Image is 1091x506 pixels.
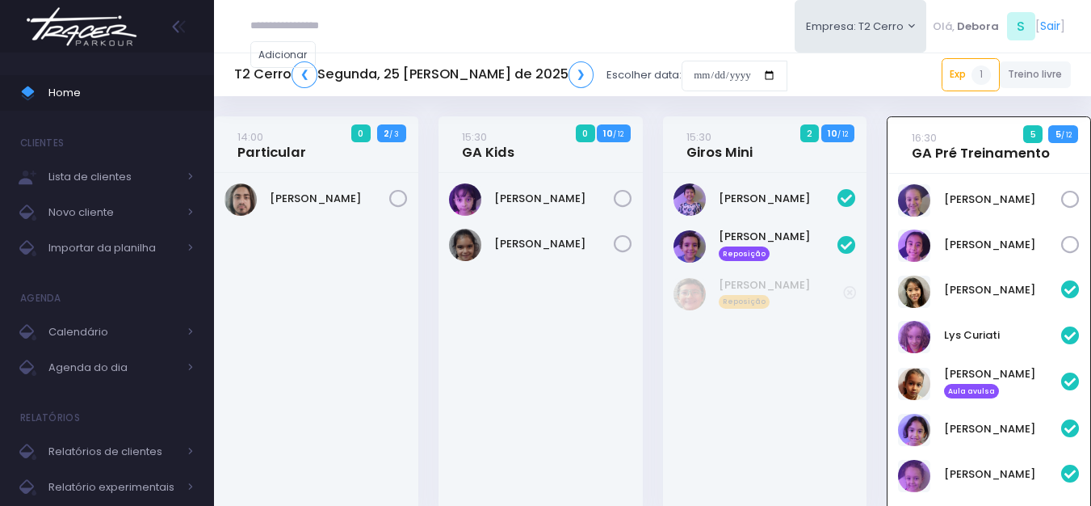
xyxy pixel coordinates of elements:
[942,58,1000,91] a: Exp1
[944,327,1062,344] a: Lys Curiati
[933,19,955,35] span: Olá,
[48,441,178,462] span: Relatórios de clientes
[944,421,1062,437] a: [PERSON_NAME]
[837,129,848,139] small: / 12
[1000,61,1072,88] a: Treino livre
[898,230,930,262] img: Marissa Razo Uno
[898,321,930,353] img: Lys Curiati
[48,202,178,223] span: Novo cliente
[48,82,194,103] span: Home
[898,414,930,446] img: Rafaela Matos
[898,276,930,308] img: Catharina Morais Ablas
[1061,130,1072,140] small: / 12
[449,183,481,216] img: Alice Freire Lucco
[569,61,594,88] a: ❯
[494,236,614,252] a: [PERSON_NAME]
[270,191,389,207] a: [PERSON_NAME]
[944,282,1062,298] a: [PERSON_NAME]
[719,229,838,261] a: [PERSON_NAME] Reposição
[898,184,930,217] img: Chloe Miglio
[237,129,263,145] small: 14:00
[234,57,787,94] div: Escolher data:
[48,238,178,259] span: Importar da planilha
[1023,125,1043,143] span: 5
[719,247,770,261] span: Reposição
[926,8,1071,44] div: [ ]
[1040,18,1060,35] a: Sair
[613,129,623,139] small: / 12
[237,129,306,161] a: 14:00Particular
[944,237,1062,253] a: [PERSON_NAME]
[898,368,930,400] img: Maya Chinellato
[719,277,844,310] a: [PERSON_NAME] Reposição
[384,127,389,140] strong: 2
[20,282,61,314] h4: Agenda
[234,61,594,88] h5: T2 Cerro Segunda, 25 [PERSON_NAME] de 2025
[494,191,614,207] a: [PERSON_NAME]
[351,124,371,142] span: 0
[686,129,711,145] small: 15:30
[576,124,595,142] span: 0
[389,129,399,139] small: / 3
[250,41,317,68] a: Adicionar
[1007,12,1035,40] span: S
[48,322,178,343] span: Calendário
[912,129,1050,162] a: 16:30GA Pré Treinamento
[912,130,937,145] small: 16:30
[462,129,487,145] small: 15:30
[957,19,999,35] span: Debora
[48,357,178,378] span: Agenda do dia
[20,402,80,434] h4: Relatórios
[828,127,837,140] strong: 10
[800,124,820,142] span: 2
[971,65,991,85] span: 1
[673,278,706,310] img: Gabriel bicca da costa
[48,477,178,498] span: Relatório experimentais
[449,229,481,261] img: LAURA DA SILVA BORGES
[686,129,753,161] a: 15:30Giros Mini
[898,460,930,492] img: Valentina Mesquita
[48,167,178,188] span: Lista de clientes
[603,127,613,140] strong: 10
[224,183,257,216] img: Henrique De Castlho Ferreira
[944,192,1062,208] a: [PERSON_NAME]
[944,384,1000,398] span: Aula avulsa
[1055,128,1061,141] strong: 5
[673,230,706,263] img: Vicente Mota silva
[462,129,514,161] a: 15:30GA Kids
[673,183,706,216] img: Leonardo Arina Scudeller
[944,366,1062,398] a: [PERSON_NAME] Aula avulsa
[719,191,838,207] a: [PERSON_NAME]
[944,466,1062,483] a: [PERSON_NAME]
[719,295,770,310] span: Reposição
[20,127,64,159] h4: Clientes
